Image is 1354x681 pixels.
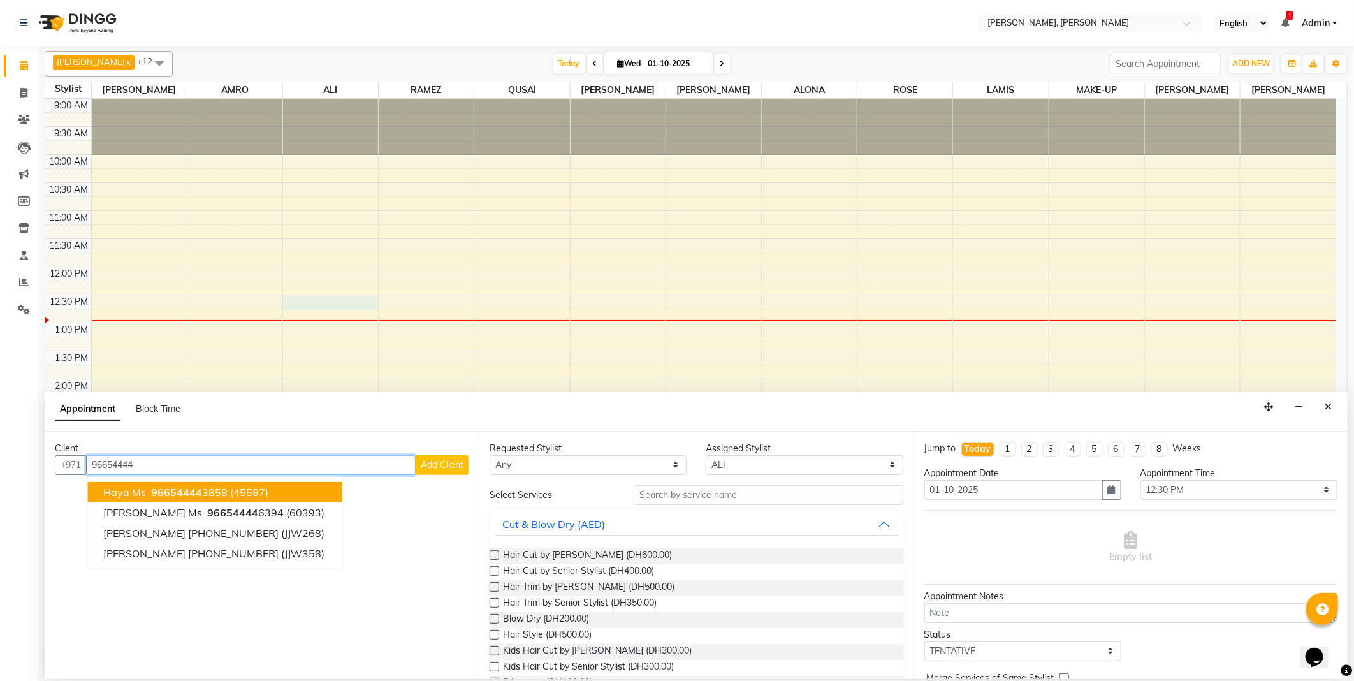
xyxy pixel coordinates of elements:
span: ROSE [857,82,952,98]
span: MAKE-UP [1049,82,1144,98]
button: Cut & Blow Dry (AED) [495,513,898,536]
button: Close [1319,397,1337,417]
div: Assigned Stylist [706,442,903,455]
ngb-highlight: [PHONE_NUMBER] [188,527,279,539]
div: Appointment Date [924,467,1121,480]
input: Search by service name [634,485,903,505]
li: 6 [1108,442,1125,457]
span: QUSAI [474,82,569,98]
span: ALI [283,82,378,98]
span: Appointment [55,398,120,421]
span: LAMIS [953,82,1048,98]
a: 1 [1281,17,1289,29]
span: ADD NEW [1232,59,1270,68]
div: Cut & Blow Dry (AED) [502,516,605,532]
span: Kids Hair Cut by Senior Stylist (DH300.00) [503,660,674,676]
img: logo [33,5,120,41]
span: [PERSON_NAME] [57,57,125,67]
div: Jump to [924,442,956,455]
div: No client selected [85,506,438,519]
div: Requested Stylist [490,442,687,455]
span: [PERSON_NAME] [1241,82,1336,98]
span: 96654444 [151,486,202,499]
span: [PERSON_NAME] [571,82,666,98]
span: +12 [137,56,162,66]
span: Kids Hair Cut by [PERSON_NAME] (DH300.00) [503,644,692,660]
input: Search Appointment [1110,54,1221,73]
div: 9:30 AM [52,127,91,140]
span: Add Client [421,459,463,471]
span: Haya Ms [103,486,146,499]
span: [PERSON_NAME] [103,547,186,560]
div: Appointment Notes [924,590,1337,603]
div: Stylist [45,82,91,96]
div: 12:00 PM [48,267,91,281]
span: [PERSON_NAME] [92,82,187,98]
a: x [125,57,131,67]
span: RAMEZ [379,82,474,98]
div: Appointment Time [1140,467,1337,480]
span: (45587) [230,486,268,499]
iframe: chat widget [1300,630,1341,668]
li: 2 [1021,442,1038,457]
span: [PERSON_NAME] [103,527,186,539]
span: 96654444 [207,506,258,519]
ngb-highlight: 3858 [149,486,228,499]
div: 1:30 PM [53,351,91,365]
button: ADD NEW [1229,55,1273,73]
div: 12:30 PM [48,295,91,309]
button: Add Client [416,455,469,475]
div: 11:30 AM [47,239,91,253]
div: Today [965,443,991,456]
li: 7 [1130,442,1146,457]
span: Today [553,54,585,73]
span: Hair Trim by [PERSON_NAME] (DH500.00) [503,580,674,596]
li: 5 [1086,442,1103,457]
div: 9:00 AM [52,99,91,112]
button: +971 [55,455,87,475]
span: [PERSON_NAME] Ms [103,506,202,519]
span: Hair Cut by [PERSON_NAME] (DH600.00) [503,548,672,564]
div: Client [55,442,469,455]
span: 1 [1286,11,1293,20]
input: 2025-10-01 [644,54,708,73]
input: Search by Name/Mobile/Email/Code [86,455,416,475]
span: [PERSON_NAME] [666,82,761,98]
li: 1 [1000,442,1016,457]
li: 4 [1065,442,1081,457]
li: 8 [1151,442,1168,457]
li: 3 [1043,442,1059,457]
div: Status [924,628,1121,641]
div: 10:00 AM [47,155,91,168]
span: Hair Style (DH500.00) [503,628,592,644]
input: yyyy-mm-dd [924,480,1103,500]
span: Empty list [1109,531,1152,564]
div: 2:00 PM [53,379,91,393]
span: Block Time [136,403,180,414]
ngb-highlight: [PHONE_NUMBER] [188,547,279,560]
span: Blow Dry (DH200.00) [503,612,589,628]
span: Admin [1302,17,1330,30]
div: Weeks [1173,442,1202,455]
span: [PERSON_NAME] [1145,82,1240,98]
div: 10:30 AM [47,183,91,196]
span: ALONA [762,82,857,98]
span: AMRO [187,82,282,98]
span: (JJW268) [281,527,324,539]
div: Select Services [480,488,624,502]
ngb-highlight: 6394 [205,506,284,519]
span: Hair Cut by Senior Stylist (DH400.00) [503,564,654,580]
span: (60393) [286,506,324,519]
span: Wed [615,59,644,68]
div: 11:00 AM [47,211,91,224]
span: (JJW358) [281,547,324,560]
div: 1:00 PM [53,323,91,337]
span: Hair Trim by Senior Stylist (DH350.00) [503,596,657,612]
